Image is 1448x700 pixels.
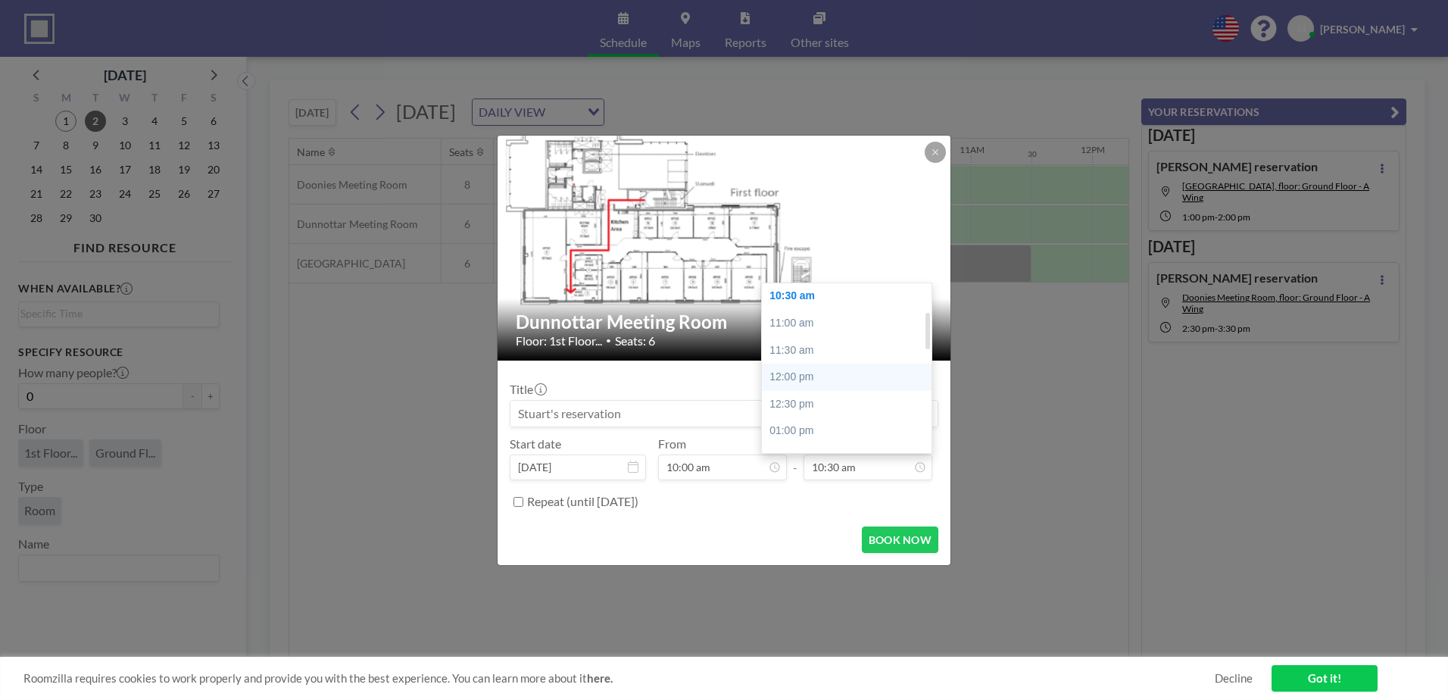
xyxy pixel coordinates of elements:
[516,311,934,333] h2: Dunnottar Meeting Room
[510,436,561,452] label: Start date
[762,391,939,418] div: 12:30 pm
[793,442,797,475] span: -
[658,436,686,452] label: From
[527,494,638,509] label: Repeat (until [DATE])
[587,671,613,685] a: here.
[1215,671,1253,686] a: Decline
[762,364,939,391] div: 12:00 pm
[516,333,602,348] span: Floor: 1st Floor...
[862,527,938,553] button: BOOK NOW
[498,120,952,375] img: 537.png
[762,283,939,310] div: 10:30 am
[23,671,1215,686] span: Roomzilla requires cookies to work properly and provide you with the best experience. You can lea...
[1272,665,1378,692] a: Got it!
[615,333,655,348] span: Seats: 6
[510,401,938,427] input: Stuart's reservation
[762,337,939,364] div: 11:30 am
[762,417,939,445] div: 01:00 pm
[510,382,545,397] label: Title
[762,445,939,472] div: 01:30 pm
[762,310,939,337] div: 11:00 am
[606,335,611,346] span: •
